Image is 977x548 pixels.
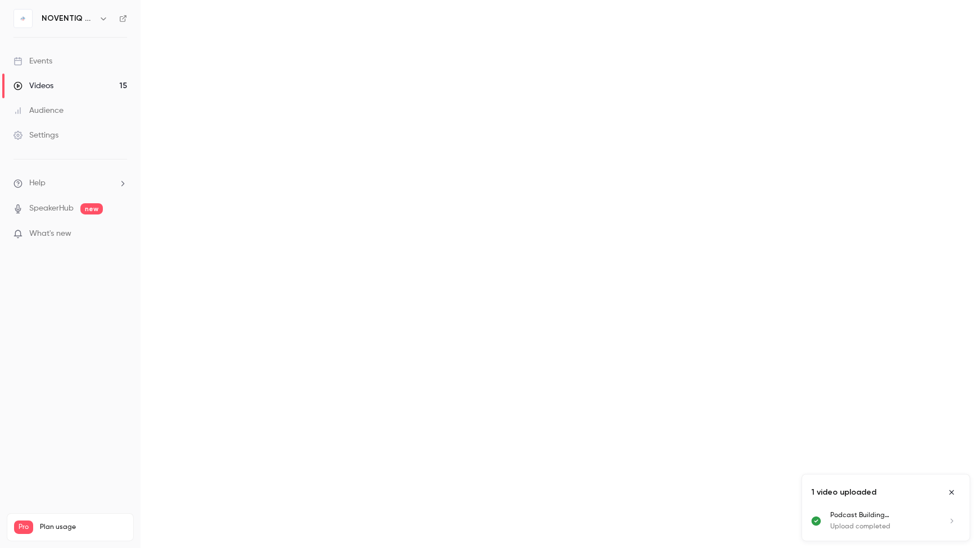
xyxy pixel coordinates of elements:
[830,522,934,532] p: Upload completed
[811,487,876,498] p: 1 video uploaded
[13,177,127,189] li: help-dropdown-opener
[830,510,961,532] a: Podcast Building Bridges_recording_shortenedUpload completed
[80,203,103,214] span: new
[943,483,961,501] button: Close uploads list
[14,520,33,534] span: Pro
[29,228,71,240] span: What's new
[114,229,127,239] iframe: Noticeable Trigger
[13,80,53,92] div: Videos
[13,105,64,116] div: Audience
[14,10,32,28] img: NOVENTIQ webinars - Global expertise, local outcomes
[42,13,94,24] h6: NOVENTIQ webinars - Global expertise, local outcomes
[802,510,970,541] ul: Uploads list
[13,56,52,67] div: Events
[13,130,58,141] div: Settings
[40,523,126,532] span: Plan usage
[29,177,46,189] span: Help
[29,203,74,214] a: SpeakerHub
[830,510,934,520] p: Podcast Building Bridges_recording_shortened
